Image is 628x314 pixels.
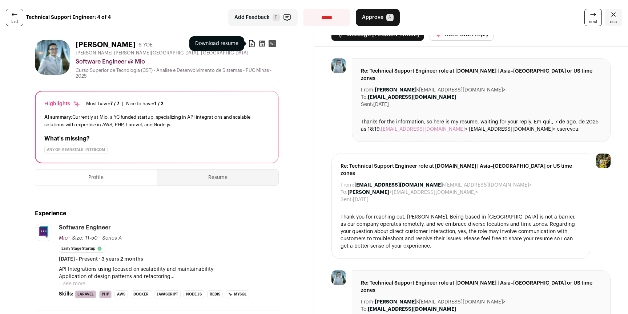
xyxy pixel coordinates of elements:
dt: To: [361,306,368,313]
b: [PERSON_NAME] [375,87,416,93]
span: last [11,19,18,25]
li: PHP [99,290,112,298]
span: Mio [59,236,68,241]
div: Currently at Mio, a YC funded startup, specializing in API integrations and scalable solutions wi... [44,113,269,129]
dd: <[EMAIL_ADDRESS][DOMAIN_NAME]> [354,182,532,189]
span: Approve [362,14,383,21]
li: JavaScript [154,290,181,298]
dt: From: [361,298,375,306]
div: Software Engineer [59,224,111,232]
li: MySQL [226,290,249,298]
p: API Integrations using focused on scalability and maintainability Application of design patterns ... [59,266,279,280]
span: Re: Technical Support Engineer role at [DOMAIN_NAME] | Asia–[GEOGRAPHIC_DATA] or US time zones [341,163,581,177]
span: [PERSON_NAME] [PERSON_NAME][GEOGRAPHIC_DATA], [GEOGRAPHIC_DATA] [76,50,249,56]
dt: To: [361,94,368,101]
img: 6689865-medium_jpg [596,154,611,168]
dd: <[EMAIL_ADDRESS][DOMAIN_NAME]> [375,86,506,94]
span: Series A [102,236,122,241]
dt: From: [341,182,354,189]
dt: Sent: [361,101,373,108]
img: a2ff04bb1204389f7708c1e9ad20e153a31de659ca6d9b61f848fbc082f1f412.jpg [35,40,70,75]
li: Node.js [184,290,204,298]
h2: Experience [35,209,279,218]
div: 6 YOE [138,41,153,49]
li: Redis [207,290,223,298]
dt: From: [361,86,375,94]
span: AI summary: [44,115,72,119]
div: Any of: Beanstalk, Intercom [44,146,108,154]
span: · [99,235,101,242]
span: Add Feedback [234,14,270,21]
b: [PERSON_NAME] [375,299,416,305]
dt: Sent: [341,196,353,203]
li: Laravel [75,290,96,298]
a: [EMAIL_ADDRESS][DOMAIN_NAME] [381,127,465,132]
a: Close [605,9,622,26]
a: last [6,9,23,26]
span: Skills: [59,290,73,298]
div: Nice to have: [126,101,164,107]
span: · Size: 11-50 [69,236,98,241]
span: next [589,19,597,25]
img: a2ff04bb1204389f7708c1e9ad20e153a31de659ca6d9b61f848fbc082f1f412.jpg [331,270,346,285]
span: 1 / 2 [154,101,164,106]
img: 3759fcb62bf618e77f472231e81329b5f405c7f2afa41eb344ea6829d996c604.jpg [35,224,52,241]
b: [EMAIL_ADDRESS][DOMAIN_NAME] [368,95,456,100]
li: Early Stage Startup [59,245,105,253]
span: Re: Technical Support Engineer role at [DOMAIN_NAME] | Asia–[GEOGRAPHIC_DATA] or US time zones [361,280,601,294]
div: Thank you for reaching out, [PERSON_NAME]. Being based in [GEOGRAPHIC_DATA] is not a barrier, as ... [341,213,581,250]
div: Download resume [189,36,244,51]
button: Add Feedback F [228,9,298,26]
button: Profile [35,170,157,185]
div: Curso Superior de Tecnologia (CST) - Analise e Desenvolvimento de Sistemas - PUC Minas - 2025 [76,68,279,79]
a: next [584,9,602,26]
dd: [DATE] [373,101,389,108]
span: 7 / 7 [110,101,119,106]
button: Approve A [356,9,400,26]
li: Docker [131,290,151,298]
h1: [PERSON_NAME] [76,40,136,50]
h2: What's missing? [44,134,269,143]
dd: [DATE] [353,196,369,203]
b: [PERSON_NAME] [347,190,389,195]
span: Re: Technical Support Engineer role at [DOMAIN_NAME] | Asia–[GEOGRAPHIC_DATA] or US time zones [361,68,601,82]
span: A [386,14,394,21]
dd: <[EMAIL_ADDRESS][DOMAIN_NAME]> [375,298,506,306]
b: [EMAIL_ADDRESS][DOMAIN_NAME] [354,183,443,188]
span: [DATE] - Present · 3 years 2 months [59,256,143,263]
span: F [273,14,280,21]
li: AWS [114,290,128,298]
button: Resume [157,170,279,185]
div: Must have: [86,101,119,107]
div: Software Engineer @ Mio [76,57,279,66]
div: Thanks for the information, so here is my resume, waiting for your reply. Em qui., 7 de ago. de 2... [361,118,601,133]
dt: To: [341,189,347,196]
button: ...see more [59,280,85,288]
div: Highlights [44,100,80,107]
dd: <[EMAIL_ADDRESS][DOMAIN_NAME]> [347,189,478,196]
b: [EMAIL_ADDRESS][DOMAIN_NAME] [368,307,456,312]
img: a2ff04bb1204389f7708c1e9ad20e153a31de659ca6d9b61f848fbc082f1f412.jpg [331,58,346,73]
strong: Technical Support Engineer: 4 of 4 [26,14,111,21]
ul: | [86,101,164,107]
span: esc [610,19,617,25]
